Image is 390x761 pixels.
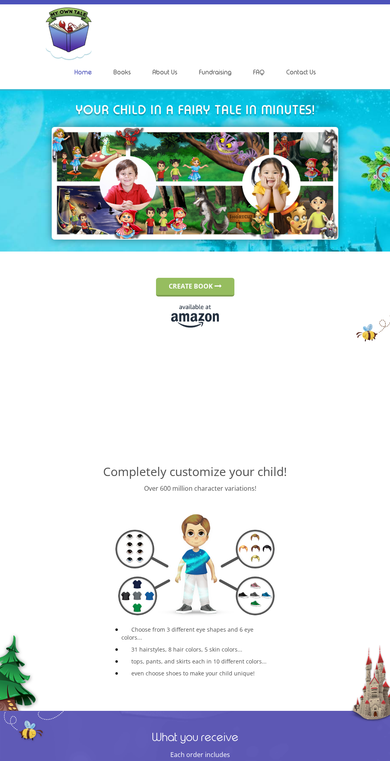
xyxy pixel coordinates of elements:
[115,658,275,665] p: tops, pants, and skirts each in 10 different colors...
[115,626,275,642] p: Choose from 3 different eye shapes and 6 eye colors...
[52,750,338,759] p: Each order includes
[156,278,234,297] a: CREATE BOOK
[74,68,92,76] a: Home
[113,68,131,76] a: Books
[171,297,219,328] img: amazon-en.png
[52,484,338,493] p: Over 600 million character variations!
[115,669,275,677] p: even choose shoes to make your child unique!
[52,104,338,116] h1: Your child in a fairy tale in minutes!
[286,68,316,76] a: Contact Us
[52,731,338,744] h2: What you receive
[199,68,232,76] a: Fundraising
[52,465,338,478] h2: Completely customize your child!
[152,68,177,76] a: About Us
[115,646,275,654] p: 31 hairstyles, 8 hair colors, 5 skin colors...
[253,68,265,76] a: FAQ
